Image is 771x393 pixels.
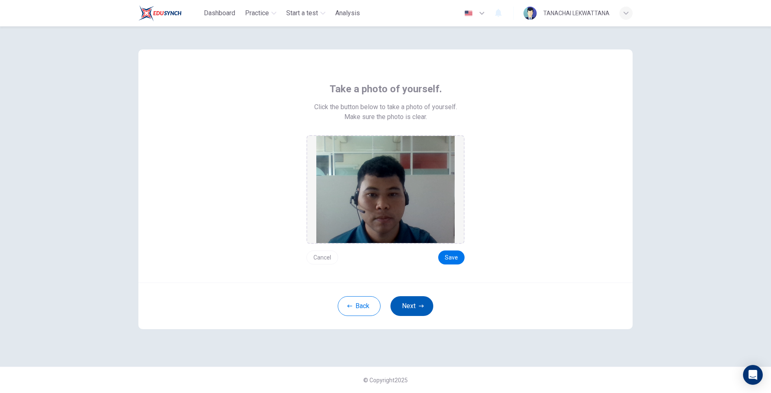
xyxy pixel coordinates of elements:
[543,8,610,18] div: TANACHAI LEKWATTANA
[743,365,763,385] div: Open Intercom Messenger
[245,8,269,18] span: Practice
[283,6,329,21] button: Start a test
[463,10,474,16] img: en
[363,377,408,384] span: © Copyright 2025
[138,5,201,21] a: Train Test logo
[523,7,537,20] img: Profile picture
[201,6,238,21] button: Dashboard
[390,296,433,316] button: Next
[335,8,360,18] span: Analysis
[332,6,363,21] button: Analysis
[286,8,318,18] span: Start a test
[329,82,442,96] span: Take a photo of yourself.
[314,102,457,112] span: Click the button below to take a photo of yourself.
[344,112,427,122] span: Make sure the photo is clear.
[338,296,381,316] button: Back
[316,136,455,243] img: preview screemshot
[204,8,235,18] span: Dashboard
[438,250,465,264] button: Save
[138,5,182,21] img: Train Test logo
[306,250,338,264] button: Cancel
[242,6,280,21] button: Practice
